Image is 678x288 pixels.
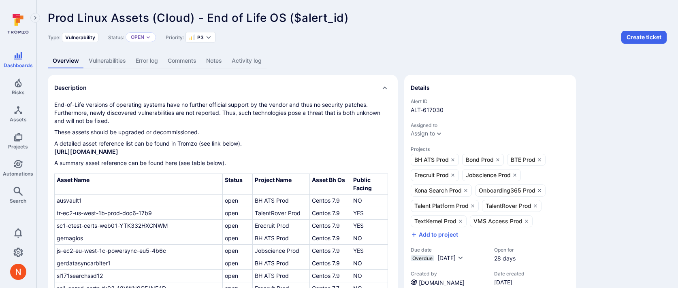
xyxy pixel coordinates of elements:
p: End-of-Life versions of operating systems have no further official support by the vendor and thus... [54,101,391,125]
span: 28 days [494,254,516,263]
th: Status [222,174,252,195]
span: Erecruit Prod [414,171,449,179]
span: Bond Prod [466,156,494,164]
span: VMS Access Prod [473,217,522,225]
a: Error log [131,53,163,68]
a: TalentRover Prod [482,200,542,212]
button: Add to project [411,231,458,239]
a: Overview [48,53,84,68]
a: BTE Prod [507,154,546,166]
span: Automations [3,171,33,177]
span: [DATE] [437,254,456,261]
td: TalentRover Prod [252,207,309,220]
div: Neeren Patki [10,264,26,280]
td: open [222,195,252,207]
td: Centos 7.9 [309,195,351,207]
a: Onboarding365 Prod [475,184,546,197]
td: Centos 7.9 [309,220,351,232]
td: BH ATS Prod [252,232,309,245]
button: Expand dropdown [436,130,442,137]
span: TalentRover Prod [486,202,531,210]
span: Projects [411,146,569,152]
th: Project Name [252,174,309,195]
td: open [222,270,252,282]
a: Talent Platform Prod [411,200,479,212]
td: BH ATS Prod [252,257,309,270]
td: Erecruit Prod [252,220,309,232]
i: Expand navigation menu [32,15,38,21]
th: Asset Bh Os [309,174,351,195]
a: Bond Prod [462,154,504,166]
td: NO [351,257,388,270]
span: ALT-617030 [411,106,569,114]
button: [DATE] [437,254,464,263]
a: VMS Access Prod [470,215,533,227]
td: YES [351,220,388,232]
button: P3 [189,34,204,40]
p: These assets should be upgraded or decommissioned. [54,128,391,136]
button: Expand navigation menu [30,13,40,23]
span: Projects [8,144,28,150]
td: Centos 7.9 [309,257,351,270]
span: Talent Platform Prod [414,202,469,210]
td: open [222,245,252,257]
td: YES [351,207,388,220]
a: Erecruit Prod [411,169,459,181]
span: Created by [411,271,486,277]
span: BTE Prod [511,156,535,164]
td: js-ec2-eu-west-1c-powersync-eu5-4b6c [55,245,223,257]
p: A summary asset reference can be found here (see table below). [54,159,391,167]
button: Expand dropdown [205,34,212,40]
span: Date created [494,271,524,277]
span: Open for [494,247,516,253]
span: Dashboards [4,62,33,68]
td: NO [351,195,388,207]
th: Asset Name [55,174,223,195]
td: sc1-ctest-certs-web01-YTK332HXCNWM [55,220,223,232]
h2: Description [54,84,87,92]
a: [URL][DOMAIN_NAME] [54,148,118,155]
div: Due date field [411,247,486,263]
td: open [222,220,252,232]
p: A detailed asset reference list can be found in Tromzo (see link below). [54,140,391,156]
span: [DATE] [494,278,524,286]
span: Kona Search Prod [414,186,462,195]
a: Notes [201,53,227,68]
td: Centos 7.9 [309,270,351,282]
span: Status: [108,34,124,40]
td: gernagios [55,232,223,245]
td: Jobscience Prod [252,245,309,257]
span: Onboarding365 Prod [479,186,535,195]
a: Kona Search Prod [411,184,472,197]
a: vulnerability.EOL.OS.linux.wiz.prod [419,279,465,286]
button: Assign to [411,130,435,137]
div: Collapse description [48,75,398,101]
td: Centos 7.9 [309,207,351,220]
span: Overdue [412,255,433,261]
h2: Details [411,84,430,92]
td: NO [351,270,388,282]
span: Assigned to [411,122,569,128]
th: Public Facing [351,174,388,195]
span: Search [10,198,26,204]
span: Prod Linux Assets (Cloud) - End of Life OS ($alert_id) [48,11,349,25]
div: Vulnerability [62,33,98,42]
a: TextKernel Prod [411,215,467,227]
td: NO [351,232,388,245]
img: ACg8ocIprwjrgDQnDsNSk9Ghn5p5-B8DpAKWoJ5Gi9syOE4K59tr4Q=s96-c [10,264,26,280]
span: Jobscience Prod [466,171,511,179]
button: Open [131,34,144,40]
span: Due date [411,247,486,253]
a: Activity log [227,53,267,68]
a: Vulnerabilities [84,53,131,68]
span: Priority: [166,34,184,40]
td: tr-ec2-us-west-1b-prod-doc6-17b9 [55,207,223,220]
div: Alert tabs [48,53,667,68]
span: BH ATS Prod [414,156,449,164]
button: Expand dropdown [146,35,151,40]
td: ausvault1 [55,195,223,207]
span: Assets [10,116,27,123]
td: sl171searchssd12 [55,270,223,282]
